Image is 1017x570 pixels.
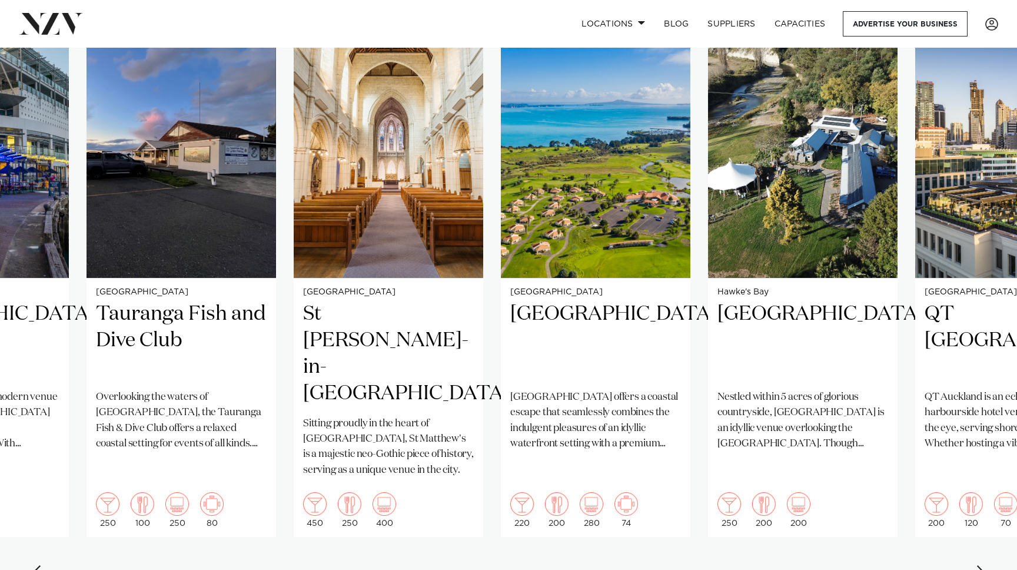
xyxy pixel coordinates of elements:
div: 200 [925,492,948,528]
p: [GEOGRAPHIC_DATA] offers a coastal escape that seamlessly combines the indulgent pleasures of an ... [510,390,681,452]
div: 250 [165,492,189,528]
img: cocktail.png [717,492,741,516]
small: Hawke's Bay [717,288,888,297]
img: cocktail.png [303,492,327,516]
a: Hawke's Bay [GEOGRAPHIC_DATA] Nestled within 5 acres of glorious countryside, [GEOGRAPHIC_DATA] i... [708,24,898,537]
a: BLOG [654,11,698,37]
small: [GEOGRAPHIC_DATA] [303,288,474,297]
a: [GEOGRAPHIC_DATA] Tauranga Fish and Dive Club Overlooking the waters of [GEOGRAPHIC_DATA], the Ta... [87,24,276,537]
div: 100 [131,492,154,528]
div: 74 [614,492,638,528]
h2: [GEOGRAPHIC_DATA] [510,301,681,380]
div: 400 [373,492,396,528]
a: Advertise your business [843,11,968,37]
h2: Tauranga Fish and Dive Club [96,301,267,380]
img: dining.png [131,492,154,516]
img: dining.png [338,492,361,516]
a: SUPPLIERS [698,11,765,37]
div: 80 [200,492,224,528]
div: 280 [580,492,603,528]
div: 120 [959,492,983,528]
small: [GEOGRAPHIC_DATA] [510,288,681,297]
swiper-slide: 17 / 38 [501,24,690,537]
div: 250 [717,492,741,528]
swiper-slide: 16 / 38 [294,24,483,537]
img: cocktail.png [510,492,534,516]
p: Nestled within 5 acres of glorious countryside, [GEOGRAPHIC_DATA] is an idyllic venue overlooking... [717,390,888,452]
div: 250 [338,492,361,528]
img: cocktail.png [925,492,948,516]
img: dining.png [545,492,569,516]
swiper-slide: 18 / 38 [708,24,898,537]
small: [GEOGRAPHIC_DATA] [96,288,267,297]
a: [GEOGRAPHIC_DATA] St [PERSON_NAME]-in-[GEOGRAPHIC_DATA] Sitting proudly in the heart of [GEOGRAPH... [294,24,483,537]
img: meeting.png [200,492,224,516]
img: dining.png [959,492,983,516]
img: meeting.png [614,492,638,516]
h2: [GEOGRAPHIC_DATA] [717,301,888,380]
div: 220 [510,492,534,528]
div: 250 [96,492,119,528]
p: Sitting proudly in the heart of [GEOGRAPHIC_DATA], St Matthew's is a majestic neo-Gothic piece of... [303,416,474,478]
swiper-slide: 15 / 38 [87,24,276,537]
p: Overlooking the waters of [GEOGRAPHIC_DATA], the Tauranga Fish & Dive Club offers a relaxed coast... [96,390,267,452]
img: theatre.png [787,492,810,516]
div: 200 [545,492,569,528]
div: 200 [752,492,776,528]
img: theatre.png [373,492,396,516]
img: nzv-logo.png [19,13,83,34]
h2: St [PERSON_NAME]-in-[GEOGRAPHIC_DATA] [303,301,474,407]
a: Locations [572,11,654,37]
div: 450 [303,492,327,528]
a: [GEOGRAPHIC_DATA] [GEOGRAPHIC_DATA] [GEOGRAPHIC_DATA] offers a coastal escape that seamlessly com... [501,24,690,537]
a: Capacities [765,11,835,37]
img: theatre.png [580,492,603,516]
img: dining.png [752,492,776,516]
img: cocktail.png [96,492,119,516]
img: theatre.png [165,492,189,516]
div: 200 [787,492,810,528]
